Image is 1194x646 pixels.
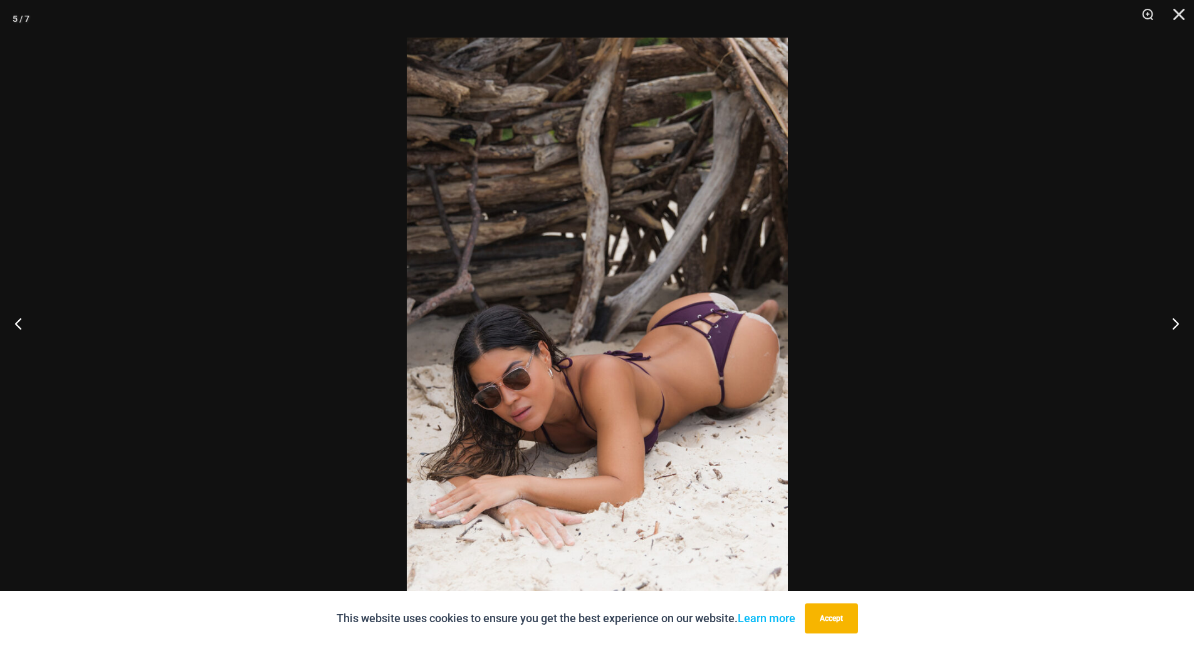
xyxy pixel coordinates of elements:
[407,38,788,608] img: Link Plum 3070 Tri Top 2031 Cheeky 09
[1147,292,1194,355] button: Next
[13,9,29,28] div: 5 / 7
[337,609,795,628] p: This website uses cookies to ensure you get the best experience on our website.
[738,612,795,625] a: Learn more
[805,603,858,633] button: Accept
